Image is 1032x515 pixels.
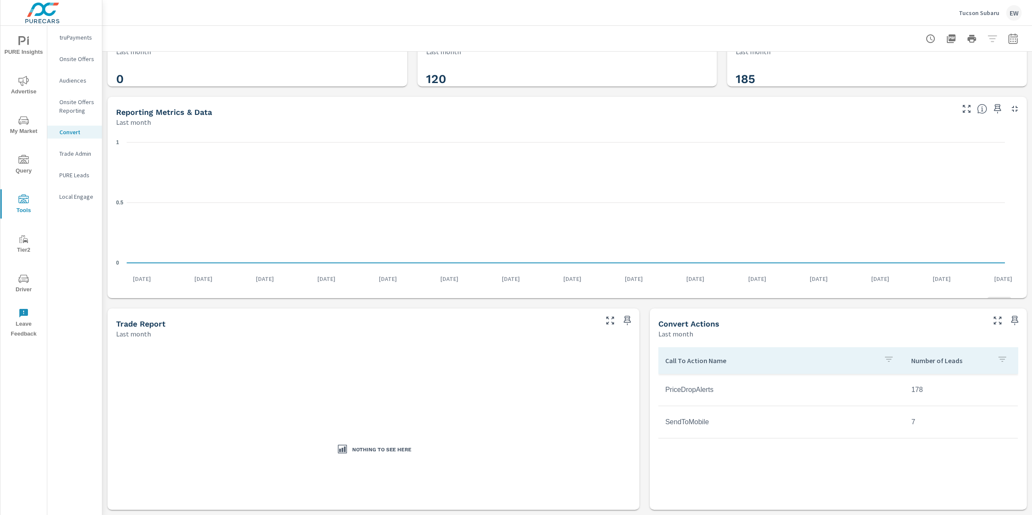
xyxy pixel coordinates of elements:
[3,76,44,97] span: Advertise
[47,31,102,44] div: truPayments
[116,260,119,266] text: 0
[665,356,877,365] p: Call To Action Name
[991,102,1004,116] span: Save this to your personalized report
[116,200,123,206] text: 0.5
[943,30,960,47] button: "Export Report to PDF"
[116,117,151,127] p: Last month
[3,274,44,295] span: Driver
[991,314,1004,327] button: Make Fullscreen
[0,26,47,342] div: nav menu
[658,319,719,328] h5: Convert Actions
[960,102,974,116] button: Make Fullscreen
[116,46,151,57] p: Last month
[3,36,44,57] span: PURE Insights
[742,274,772,283] p: [DATE]
[3,194,44,216] span: Tools
[1006,5,1022,21] div: EW
[59,171,95,179] p: PURE Leads
[116,329,151,339] p: Last month
[59,33,95,42] p: truPayments
[116,72,399,86] h3: 0
[59,76,95,85] p: Audiences
[1008,102,1022,116] button: Minimize Widget
[47,169,102,182] div: PURE Leads
[804,274,834,283] p: [DATE]
[426,46,461,57] p: Last month
[3,155,44,176] span: Query
[59,128,95,136] p: Convert
[865,274,895,283] p: [DATE]
[977,104,987,114] span: Understand value report data over time and see how metrics compare to each other.
[736,46,771,57] p: Last month
[988,274,1018,283] p: [DATE]
[127,274,157,283] p: [DATE]
[619,274,649,283] p: [DATE]
[47,52,102,65] div: Onsite Offers
[603,314,617,327] button: Make Fullscreen
[658,329,693,339] p: Last month
[47,190,102,203] div: Local Engage
[47,96,102,117] div: Onsite Offers Reporting
[911,356,990,365] p: Number of Leads
[59,55,95,63] p: Onsite Offers
[904,379,1018,401] td: 178
[658,411,904,433] td: SendToMobile
[59,192,95,201] p: Local Engage
[426,72,709,86] h3: 120
[311,274,341,283] p: [DATE]
[963,30,980,47] button: Print Report
[47,147,102,160] div: Trade Admin
[658,379,904,401] td: PriceDropAlerts
[3,308,44,339] span: Leave Feedback
[1008,314,1022,327] span: Save this to your personalized report
[59,98,95,115] p: Onsite Offers Reporting
[3,234,44,255] span: Tier2
[736,72,1018,86] h3: 185
[904,411,1018,433] td: 7
[47,74,102,87] div: Audiences
[188,274,218,283] p: [DATE]
[959,9,999,17] p: Tucson Subaru
[116,139,119,145] text: 1
[3,115,44,136] span: My Market
[352,446,412,453] h3: Nothing to see here
[496,274,526,283] p: [DATE]
[1004,30,1022,47] button: Select Date Range
[116,108,212,117] h5: Reporting Metrics & Data
[680,274,710,283] p: [DATE]
[927,274,957,283] p: [DATE]
[620,314,634,327] span: Save this to your personalized report
[250,274,280,283] p: [DATE]
[373,274,403,283] p: [DATE]
[434,274,464,283] p: [DATE]
[557,274,587,283] p: [DATE]
[116,319,166,328] h5: Trade Report
[47,126,102,139] div: Convert
[59,149,95,158] p: Trade Admin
